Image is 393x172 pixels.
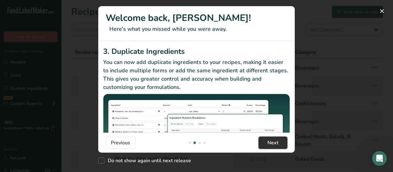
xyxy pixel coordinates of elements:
[106,137,135,149] button: Previous
[267,139,278,146] span: Next
[106,11,287,25] h1: Welcome back, [PERSON_NAME]!
[372,151,387,166] iframe: Intercom live chat
[259,137,287,149] button: Next
[103,58,290,91] p: You can now add duplicate ingredients to your recipes, making it easier to include multiple forms...
[103,46,290,57] h2: 3. Duplicate Ingredients
[106,25,287,33] p: Here's what you missed while you were away.
[104,158,191,164] span: Do not show again until next release
[111,139,130,146] span: Previous
[103,94,290,164] img: Duplicate Ingredients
